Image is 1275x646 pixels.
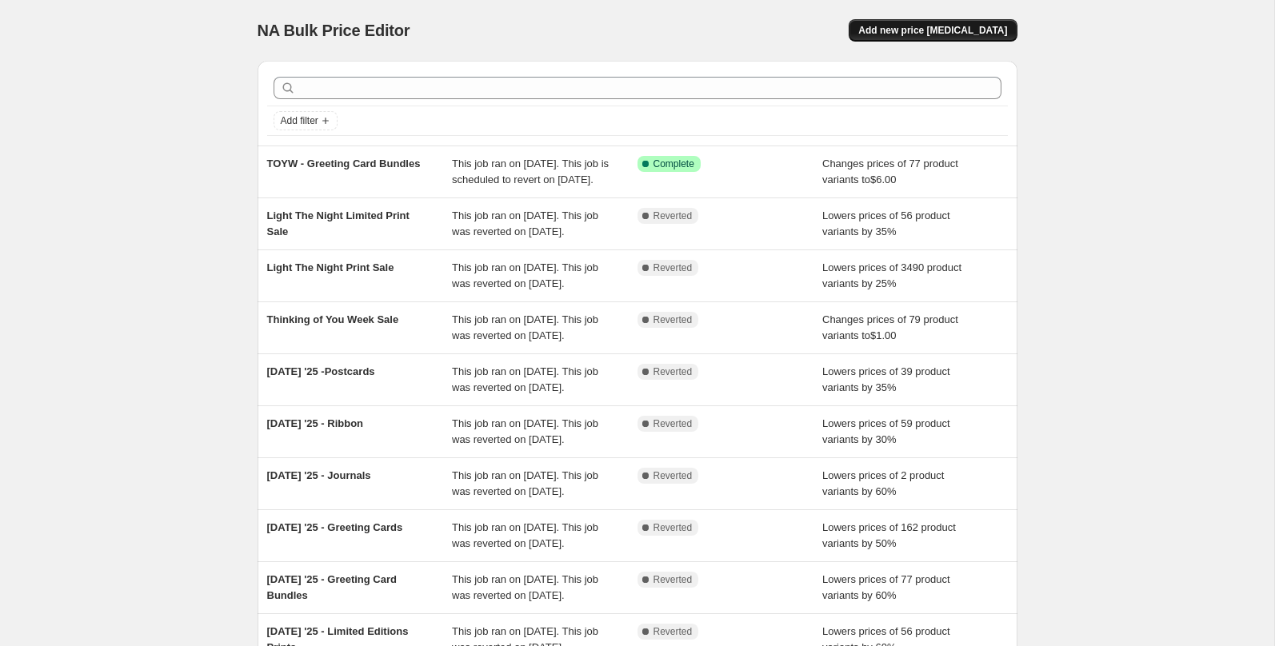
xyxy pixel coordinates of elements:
[267,365,375,377] span: [DATE] '25 -Postcards
[822,469,944,497] span: Lowers prices of 2 product variants by 60%
[452,521,598,549] span: This job ran on [DATE]. This job was reverted on [DATE].
[822,313,958,341] span: Changes prices of 79 product variants to
[452,209,598,237] span: This job ran on [DATE]. This job was reverted on [DATE].
[653,365,693,378] span: Reverted
[267,573,397,601] span: [DATE] '25 - Greeting Card Bundles
[267,261,394,273] span: Light The Night Print Sale
[870,173,897,185] span: $6.00
[653,573,693,586] span: Reverted
[653,261,693,274] span: Reverted
[452,158,609,185] span: This job ran on [DATE]. This job is scheduled to revert on [DATE].
[452,469,598,497] span: This job ran on [DATE]. This job was reverted on [DATE].
[653,158,694,170] span: Complete
[822,573,950,601] span: Lowers prices of 77 product variants by 60%
[267,469,371,481] span: [DATE] '25 - Journals
[849,19,1017,42] button: Add new price [MEDICAL_DATA]
[822,521,956,549] span: Lowers prices of 162 product variants by 50%
[653,313,693,326] span: Reverted
[653,521,693,534] span: Reverted
[870,329,897,341] span: $1.00
[452,313,598,341] span: This job ran on [DATE]. This job was reverted on [DATE].
[822,365,950,393] span: Lowers prices of 39 product variants by 35%
[822,158,958,185] span: Changes prices of 77 product variants to
[452,417,598,445] span: This job ran on [DATE]. This job was reverted on [DATE].
[267,521,403,533] span: [DATE] '25 - Greeting Cards
[267,209,410,237] span: Light The Night Limited Print Sale
[267,417,364,429] span: [DATE] '25 - Ribbon
[452,365,598,393] span: This job ran on [DATE]. This job was reverted on [DATE].
[274,111,338,130] button: Add filter
[281,114,318,127] span: Add filter
[653,625,693,638] span: Reverted
[452,573,598,601] span: This job ran on [DATE]. This job was reverted on [DATE].
[653,417,693,430] span: Reverted
[822,209,950,237] span: Lowers prices of 56 product variants by 35%
[267,313,399,325] span: Thinking of You Week Sale
[653,469,693,482] span: Reverted
[258,22,410,39] span: NA Bulk Price Editor
[822,261,961,289] span: Lowers prices of 3490 product variants by 25%
[452,261,598,289] span: This job ran on [DATE]. This job was reverted on [DATE].
[822,417,950,445] span: Lowers prices of 59 product variants by 30%
[858,24,1007,37] span: Add new price [MEDICAL_DATA]
[653,209,693,222] span: Reverted
[267,158,421,169] span: TOYW - Greeting Card Bundles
